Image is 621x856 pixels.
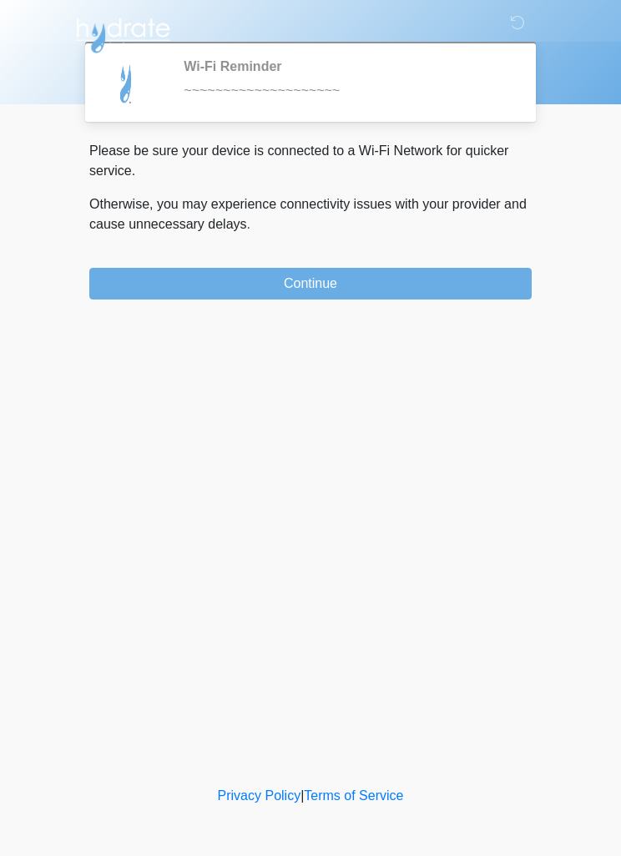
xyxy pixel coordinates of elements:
[73,13,173,54] img: Hydrate IV Bar - Chandler Logo
[184,81,507,101] div: ~~~~~~~~~~~~~~~~~~~~
[247,217,250,231] span: .
[89,141,532,181] p: Please be sure your device is connected to a Wi-Fi Network for quicker service.
[102,58,152,108] img: Agent Avatar
[304,788,403,803] a: Terms of Service
[89,268,532,300] button: Continue
[300,788,304,803] a: |
[218,788,301,803] a: Privacy Policy
[89,194,532,234] p: Otherwise, you may experience connectivity issues with your provider and cause unnecessary delays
